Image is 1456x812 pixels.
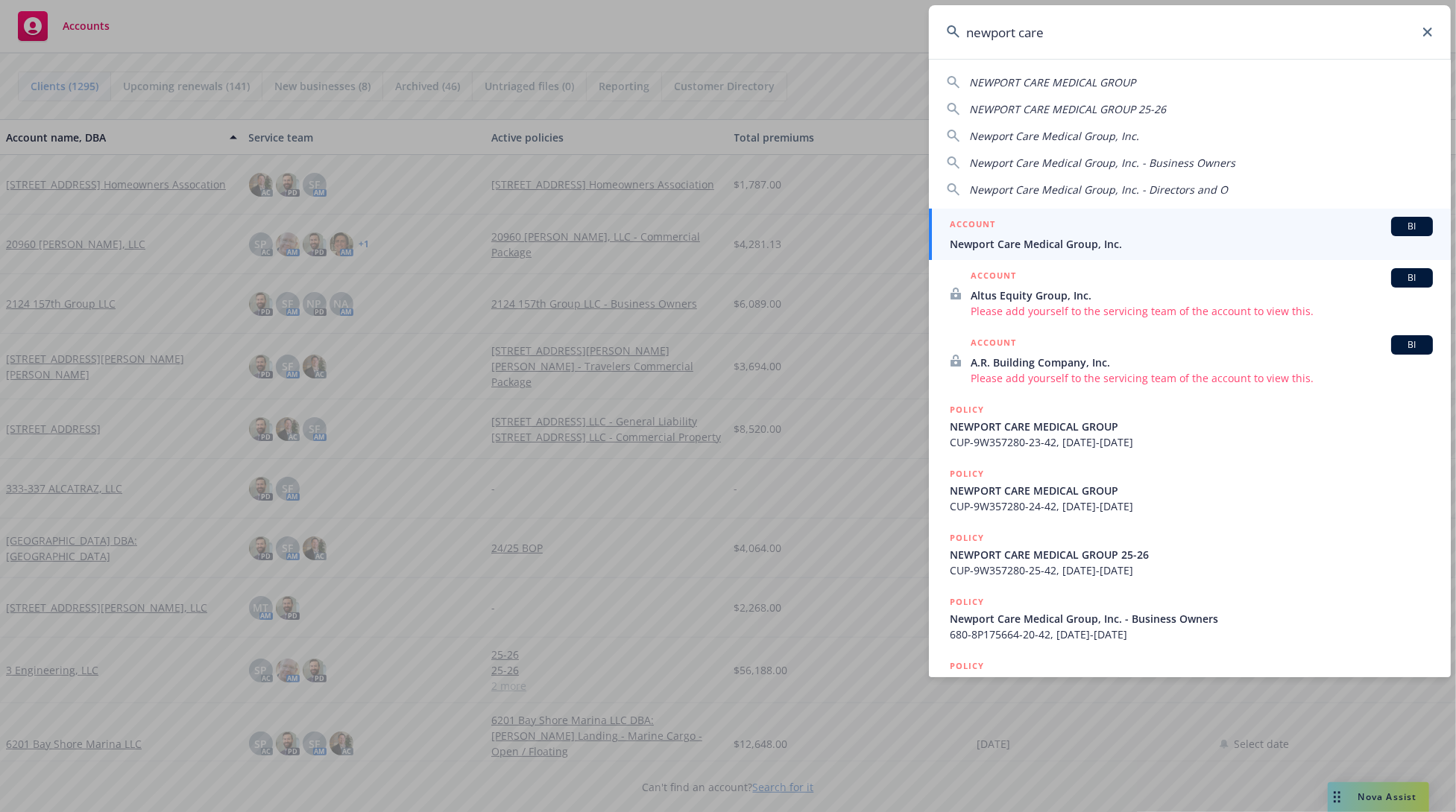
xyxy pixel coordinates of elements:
span: Newport Care Medical Group, Inc. - Business Owners [969,156,1235,170]
span: CUP-9W357280-23-42, [DATE]-[DATE] [950,434,1433,450]
h5: ACCOUNT [971,335,1016,353]
h5: POLICY [950,402,984,417]
span: 680-8P175664-20-42, [DATE]-[DATE] [950,627,1433,642]
input: Search... [929,5,1451,59]
span: CUP-9W357280-25-42, [DATE]-[DATE] [950,562,1433,578]
h5: ACCOUNT [950,217,995,235]
span: CUP-9W357280-24-42, [DATE]-[DATE] [950,498,1433,514]
span: NEWPORT CARE MEDICAL GROUP [950,419,1433,434]
h5: ACCOUNT [971,268,1016,286]
span: BI [1397,271,1427,285]
span: A.R. Building Company, Inc. [971,355,1433,370]
span: Newport Care Medical Group, Inc. - Directors and Officers [950,675,1433,691]
span: NEWPORT CARE MEDICAL GROUP [950,483,1433,498]
span: Please add yourself to the servicing team of the account to view this. [971,303,1433,319]
a: POLICYNewport Care Medical Group, Inc. - Business Owners680-8P175664-20-42, [DATE]-[DATE] [929,586,1451,650]
span: BI [1397,220,1427,233]
a: ACCOUNTBIA.R. Building Company, Inc.Please add yourself to the servicing team of the account to v... [929,327,1451,394]
a: POLICYNewport Care Medical Group, Inc. - Directors and Officers [929,650,1451,714]
a: POLICYNEWPORT CARE MEDICAL GROUPCUP-9W357280-23-42, [DATE]-[DATE] [929,394,1451,458]
a: POLICYNEWPORT CARE MEDICAL GROUP 25-26CUP-9W357280-25-42, [DATE]-[DATE] [929,522,1451,586]
span: NEWPORT CARE MEDICAL GROUP 25-26 [950,547,1433,562]
span: Newport Care Medical Group, Inc. - Business Owners [950,611,1433,627]
h5: POLICY [950,659,984,673]
span: BI [1397,338,1427,352]
span: Newport Care Medical Group, Inc. [969,129,1139,143]
a: ACCOUNTBINewport Care Medical Group, Inc. [929,209,1451,260]
span: Please add yourself to the servicing team of the account to view this. [971,370,1433,386]
span: Newport Care Medical Group, Inc. [950,236,1433,252]
h5: POLICY [950,530,984,545]
span: NEWPORT CARE MEDICAL GROUP 25-26 [969,102,1166,116]
h5: POLICY [950,594,984,609]
span: Altus Equity Group, Inc. [971,288,1433,303]
a: ACCOUNTBIAltus Equity Group, Inc.Please add yourself to the servicing team of the account to view... [929,260,1451,327]
a: POLICYNEWPORT CARE MEDICAL GROUPCUP-9W357280-24-42, [DATE]-[DATE] [929,458,1451,522]
span: Newport Care Medical Group, Inc. - Directors and O [969,183,1228,197]
span: NEWPORT CARE MEDICAL GROUP [969,75,1135,89]
h5: POLICY [950,466,984,481]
